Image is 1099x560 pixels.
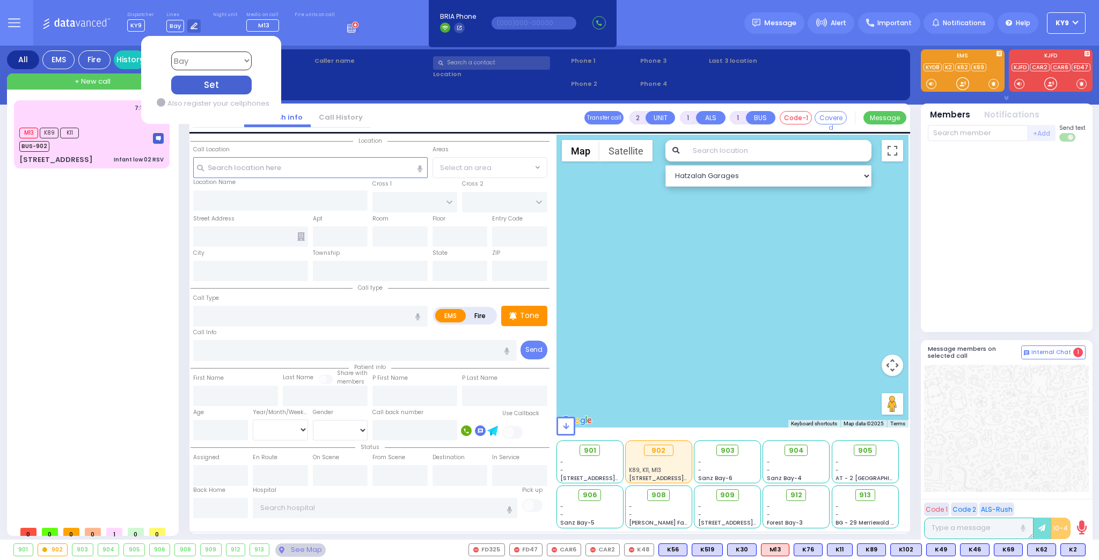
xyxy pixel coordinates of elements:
span: - [836,466,839,474]
button: Drag Pegman onto the map to open Street View [882,393,903,415]
label: KJFD [1009,53,1093,61]
div: BLS [794,543,823,556]
label: City [193,249,204,257]
label: Street Address [193,215,235,223]
span: - [767,466,770,474]
button: Code-1 [780,111,812,124]
span: Help [1016,18,1030,28]
div: K102 [890,543,922,556]
label: State [433,249,448,257]
span: Notifications [943,18,986,28]
a: KJFD [1012,63,1029,71]
div: K519 [692,543,723,556]
label: Caller name [314,56,429,65]
label: Lines [166,12,201,18]
span: Sanz Bay-5 [560,519,595,527]
div: 905 [124,544,144,556]
span: BRIA Phone [440,12,476,21]
button: Show street map [562,140,599,161]
span: K89, K11, M13 [625,425,676,439]
button: ALS-Rush [979,503,1014,516]
label: Room [372,215,389,223]
span: 7:17 PM [135,104,156,112]
label: En Route [253,453,277,462]
span: 0 [85,528,101,536]
span: Send text [1059,124,1086,132]
img: Google [559,414,595,428]
div: 913 [250,544,269,556]
span: Forest Bay-3 [767,519,803,527]
div: K56 [658,543,687,556]
label: Back Home [193,486,225,495]
span: BUS-902 [19,141,49,152]
label: From Scene [372,453,405,462]
small: Share with [337,369,368,377]
label: Pick up [522,486,543,495]
span: Phone 2 [571,79,636,89]
h5: Message members on selected call [928,345,1021,359]
label: Fire units on call [295,12,335,18]
span: 912 [790,490,802,500]
button: Notifications [984,109,1039,121]
label: Use Callback [502,409,539,418]
span: - [698,458,701,466]
div: K76 [794,543,823,556]
span: 0 [128,528,144,536]
div: BLS [727,543,757,556]
button: KY9 [1047,12,1086,34]
span: 0 [149,528,165,536]
label: Call Type [193,294,219,303]
div: BLS [1060,543,1086,556]
span: - [629,503,632,511]
span: 913 [859,490,871,500]
a: K69 [971,63,986,71]
label: ZIP [492,249,500,257]
span: Important [877,18,912,28]
span: 906 [583,490,597,500]
span: - [560,503,563,511]
label: Call back number [372,408,423,417]
div: K69 [994,543,1023,556]
div: 901 [14,544,33,556]
label: Hospital [253,486,276,495]
div: All [7,50,39,69]
div: M13 [761,543,789,556]
span: BG - 29 Merriewold S. [836,519,896,527]
label: Call Info [193,328,216,337]
div: 909 [201,544,221,556]
label: Assigned [193,453,219,462]
div: K49 [926,543,956,556]
span: - [629,511,632,519]
span: M13 [258,21,269,30]
div: 904 [98,544,119,556]
div: BLS [994,543,1023,556]
button: Toggle fullscreen view [882,140,903,161]
span: members [337,378,364,386]
a: Call History [311,112,371,122]
span: AT - 2 [GEOGRAPHIC_DATA] [836,474,915,482]
button: BUS [746,111,775,124]
div: 902 [38,544,68,556]
img: red-radio-icon.svg [514,547,519,552]
img: comment-alt.png [1024,350,1029,356]
div: K62 [1027,543,1056,556]
span: [STREET_ADDRESS][PERSON_NAME] [629,474,730,482]
div: BLS [926,543,956,556]
span: Alert [831,18,846,28]
div: See map [275,543,326,557]
div: CAR6 [547,543,581,556]
img: red-radio-icon.svg [552,547,557,552]
div: K89 [857,543,886,556]
div: Set [171,76,251,94]
div: Fire [78,50,111,69]
label: In Service [492,453,519,462]
span: 909 [720,490,735,500]
span: Call type [353,284,388,292]
span: - [836,511,839,519]
span: K11 [60,128,79,138]
label: Call Location [193,145,230,154]
span: 0 [63,528,79,536]
div: BLS [960,543,990,556]
span: 905 [858,445,873,456]
div: K2 [1060,543,1086,556]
